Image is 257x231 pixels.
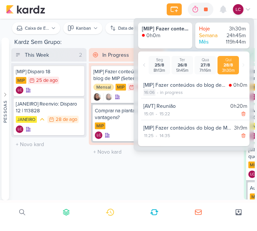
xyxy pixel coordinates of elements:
p: LC [18,89,22,92]
div: MIP [16,77,26,84]
div: 25 de ago [36,78,58,83]
div: Criador(a): Laís Costa [16,125,23,133]
div: Qua [196,57,214,62]
div: Pessoas [2,100,9,122]
div: Criador(a): Laís Costa [16,86,23,94]
div: Laís Costa [248,171,256,178]
p: LC [236,6,241,13]
div: Data de Entrega [118,25,143,32]
div: 11:25 [143,132,154,139]
img: kardz.app [6,5,45,14]
div: in progress [160,89,183,96]
div: Caixa de Entrada [25,25,49,32]
div: Laís Costa [16,86,23,94]
div: 8h13m [150,68,169,73]
div: 27/8 [196,62,214,68]
button: Kanban [63,22,102,34]
div: 24h45m [223,32,246,39]
div: Seg [150,57,169,62]
div: Criador(a): Sharlene Khoury [93,93,101,101]
div: 15:22 [159,110,171,117]
div: [MIP] Fazer conteúdos do blog de MIP (Setembro e Outubro) [143,81,226,89]
div: Laís Costa [16,125,23,133]
div: JANEIRO [16,116,37,123]
p: LC [250,173,254,177]
div: 25/8 [150,62,169,68]
button: Caixa de Entrada [12,22,61,34]
input: + Novo kard [90,146,163,157]
div: Ter [173,57,192,62]
img: tracking [142,34,145,37]
input: + Novo kard [13,139,85,150]
div: 2 [76,51,85,59]
button: Data de Entrega [105,22,154,34]
div: Hoje [199,26,222,32]
div: Semana [199,32,222,39]
button: Pessoas [2,38,9,200]
div: [MIP] Disparo 18 [16,68,82,75]
div: Laís Costa [95,131,102,139]
div: MIP [95,122,105,129]
p: LC [18,128,22,131]
div: [MIP] Fazer conteúdos do blog de MIP (Setembro e Outubro) [143,124,231,132]
p: LC [250,134,254,138]
div: 3h30m [219,68,237,73]
div: - [155,89,160,96]
div: Comprar na planta, quais as vantagens? [95,107,158,121]
div: [AVT] Reunião [143,102,227,110]
img: Sharlene Khoury [93,93,101,101]
div: 3h9m [234,124,247,132]
div: Prioridade Média [38,116,46,123]
div: Kanban [76,25,91,32]
div: Criador(a): Laís Costa [248,171,256,178]
div: Laís Costa [233,4,243,15]
img: Sharlene Khoury [105,93,113,101]
p: LC [250,95,254,99]
p: LC [97,134,101,137]
div: Criador(a): Laís Costa [95,131,102,139]
div: [MIP] Fazer conteúdos do blog de MIP (Setembro e Outubro) [142,26,189,32]
div: - [154,110,159,117]
div: 16:06 [143,89,155,96]
div: 0h0m [233,81,247,89]
div: 26/8 [173,62,192,68]
div: 119h44m [223,39,246,45]
div: 0h0m [146,32,160,39]
div: Colaboradores: Sharlene Khoury [103,93,113,101]
div: 14:35 [159,132,171,139]
div: [MIP] Fazer conteúdos do blog de MIP (Setembro e Outubro) [93,68,160,82]
div: Kardz Sem Grupo: [11,38,255,48]
img: tracking [229,84,232,87]
div: 15:01 [143,110,154,117]
div: Mensal [93,84,114,91]
div: MIP [116,84,126,91]
div: 5h45m [173,68,192,73]
div: - [154,132,159,139]
div: Qui [219,57,237,62]
div: Mês [199,39,222,45]
div: 28 de ago [56,117,77,122]
div: 7h16m [196,68,214,73]
div: 0h20m [230,102,247,110]
div: 3h30m [223,26,246,32]
div: [JANEIRO] Reenvio: Disparo 12 | 113828 [16,101,82,114]
div: 28/8 [219,62,237,68]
